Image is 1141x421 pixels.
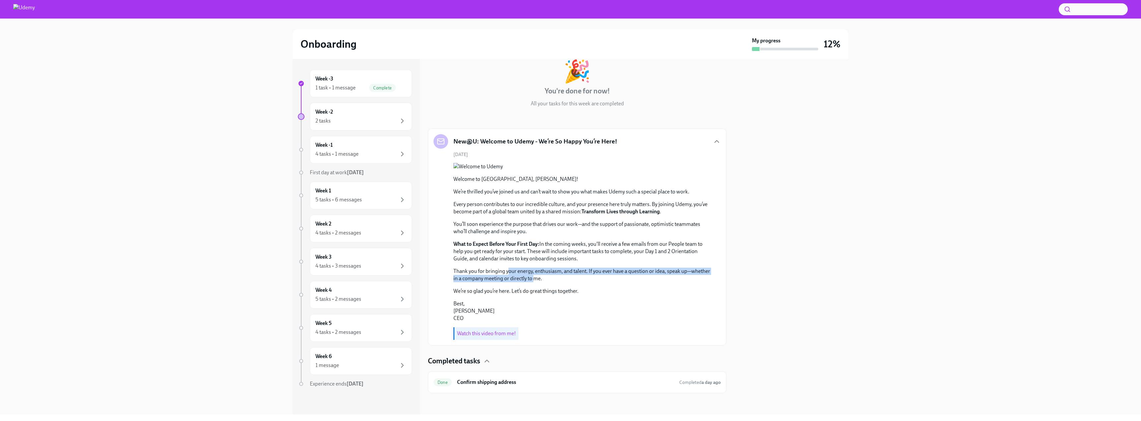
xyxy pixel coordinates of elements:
[315,150,359,158] div: 4 tasks • 1 message
[453,268,710,282] p: Thank you for bringing your energy, enthusiasm, and talent. If you ever have a question or idea, ...
[298,169,412,176] a: First day at work[DATE]
[315,108,333,116] h6: Week -2
[315,295,361,303] div: 5 tasks • 2 messages
[315,320,332,327] h6: Week 5
[298,347,412,375] a: Week 61 message
[453,241,539,247] strong: What to Expect Before Your First Day:
[298,314,412,342] a: Week 54 tasks • 2 messages
[315,220,331,228] h6: Week 2
[457,330,516,337] a: Watch this video from me!
[298,248,412,276] a: Week 34 tasks • 3 messages
[315,362,339,369] div: 1 message
[315,253,332,261] h6: Week 3
[702,380,721,385] strong: a day ago
[315,329,361,336] div: 4 tasks • 2 messages
[310,169,364,176] span: First day at work
[581,208,660,215] strong: Transform Lives through Learning
[298,215,412,242] a: Week 24 tasks • 2 messages
[298,182,412,209] a: Week 15 tasks • 6 messages
[315,287,332,294] h6: Week 4
[531,100,624,107] p: All your tasks for this week are completed
[298,103,412,131] a: Week -22 tasks
[453,137,617,146] h5: New@U: Welcome to Udemy - We’re So Happy You’re Here!
[428,356,480,366] h4: Completed tasks
[347,169,364,176] strong: [DATE]
[315,117,331,125] div: 2 tasks
[545,86,610,96] h4: You're done for now!
[369,85,396,90] span: Complete
[434,377,721,388] a: DoneConfirm shipping addressCompleteda day ago
[457,379,674,386] h6: Confirm shipping address
[752,37,780,44] strong: My progress
[453,163,710,170] button: Zoom image
[453,151,468,158] span: [DATE]
[301,37,357,51] h2: Onboarding
[315,141,333,149] h6: Week -1
[453,201,710,215] p: Every person contributes to our incredible culture, and your presence here truly matters. By join...
[315,262,361,270] div: 4 tasks • 3 messages
[315,229,361,237] div: 4 tasks • 2 messages
[453,188,710,195] p: We’re thrilled you’ve joined us and can’t wait to show you what makes Udemy such a special place ...
[347,381,364,387] strong: [DATE]
[679,379,721,386] span: September 26th, 2025 10:14
[315,353,332,360] h6: Week 6
[13,4,35,15] img: Udemy
[298,136,412,164] a: Week -14 tasks • 1 message
[298,281,412,309] a: Week 45 tasks • 2 messages
[453,176,710,183] p: Welcome to [GEOGRAPHIC_DATA], [PERSON_NAME]!
[428,356,726,366] div: Completed tasks
[564,60,591,82] div: 🎉
[310,381,364,387] span: Experience ends
[453,300,710,322] p: Best, [PERSON_NAME] CEO
[453,240,710,262] p: In the coming weeks, you'll receive a few emails from our People team to help you get ready for y...
[434,380,452,385] span: Done
[453,221,710,235] p: You’ll soon experience the purpose that drives our work—and the support of passionate, optimistic...
[315,187,331,194] h6: Week 1
[315,196,362,203] div: 5 tasks • 6 messages
[315,84,356,91] div: 1 task • 1 message
[453,288,710,295] p: We’re so glad you’re here. Let’s do great things together.
[315,75,333,82] h6: Week -3
[679,380,721,385] span: Completed
[824,38,840,50] h3: 12%
[298,70,412,97] a: Week -31 task • 1 messageComplete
